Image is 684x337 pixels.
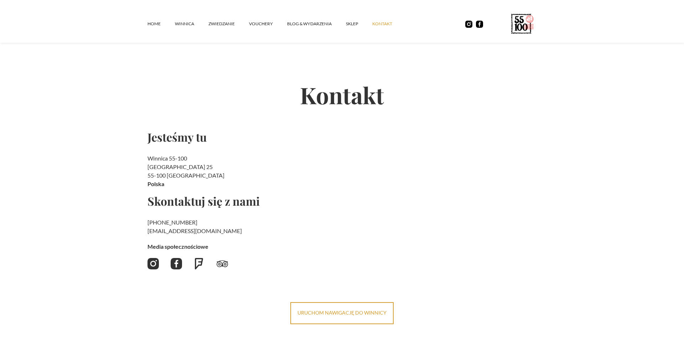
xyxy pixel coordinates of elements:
a: uruchom nawigację do winnicy [290,302,394,324]
a: Home [147,13,175,35]
a: vouchery [249,13,287,35]
h2: Skontaktuj się z nami [147,195,271,207]
a: [PHONE_NUMBER] [147,219,197,226]
h2: Winnica 55-100 [GEOGRAPHIC_DATA] 25 55-100 [GEOGRAPHIC_DATA] [147,154,271,188]
strong: Media społecznościowe [147,243,208,250]
a: SKLEP [346,13,372,35]
a: kontakt [372,13,406,35]
a: ZWIEDZANIE [208,13,249,35]
strong: Polska [147,180,164,187]
h2: Jesteśmy tu [147,131,271,143]
a: winnica [175,13,208,35]
h2: ‍ [147,218,271,235]
h2: Kontakt [147,58,537,131]
a: [EMAIL_ADDRESS][DOMAIN_NAME] [147,227,242,234]
a: Blog & Wydarzenia [287,13,346,35]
